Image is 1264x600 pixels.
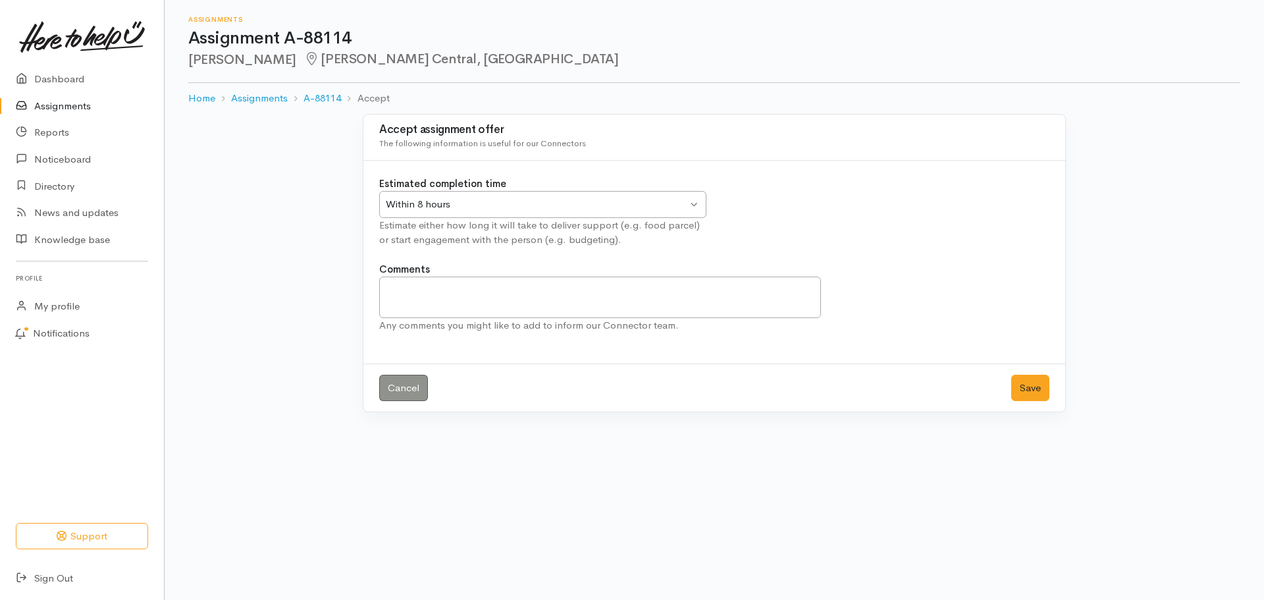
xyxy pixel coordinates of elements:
li: Accept [341,91,389,106]
h6: Profile [16,269,148,287]
a: Cancel [379,375,428,402]
label: Estimated completion time [379,177,506,192]
a: Assignments [231,91,288,106]
span: The following information is useful for our Connectors [379,138,586,149]
button: Support [16,523,148,550]
h6: Assignments [188,16,1240,23]
div: Any comments you might like to add to inform our Connector team. [379,318,821,333]
a: Home [188,91,215,106]
div: Estimate either how long it will take to deliver support (e.g. food parcel) or start engagement w... [379,218,706,248]
a: A-88114 [303,91,341,106]
span: [PERSON_NAME] Central, [GEOGRAPHIC_DATA] [304,51,619,67]
label: Comments [379,262,430,277]
h1: Assignment A-88114 [188,29,1240,48]
h2: [PERSON_NAME] [188,52,1240,67]
nav: breadcrumb [188,83,1240,114]
h3: Accept assignment offer [379,124,1049,136]
div: Within 8 hours [386,197,687,212]
button: Save [1011,375,1049,402]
